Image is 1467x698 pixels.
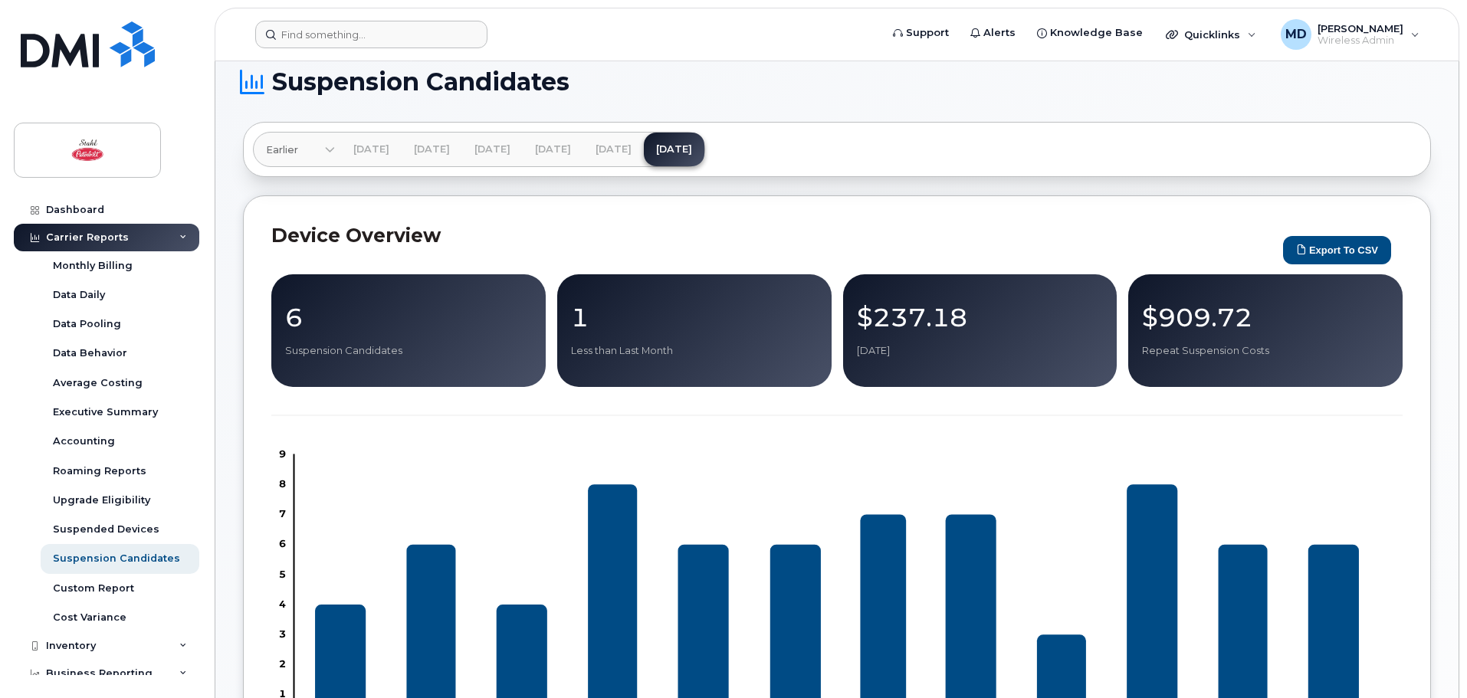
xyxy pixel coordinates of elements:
tspan: 3 [279,628,286,640]
a: [DATE] [462,133,523,166]
p: Less than Last Month [571,344,818,358]
a: Earlier [254,133,335,166]
span: MD [1285,25,1307,44]
h2: Device Overview [271,224,1275,247]
p: [DATE] [857,344,1104,358]
a: [DATE] [583,133,644,166]
div: Mark Damaso [1270,19,1430,50]
a: [DATE] [402,133,462,166]
tspan: 8 [279,477,286,490]
div: Quicklinks [1155,19,1267,50]
a: [DATE] [341,133,402,166]
span: Earlier [266,143,298,157]
p: 1 [571,303,818,331]
button: Export to CSV [1283,236,1391,264]
tspan: 7 [279,507,286,519]
a: [DATE] [644,133,704,166]
span: Wireless Admin [1318,34,1403,47]
tspan: 6 [279,537,286,549]
tspan: 4 [279,598,286,610]
p: $237.18 [857,303,1104,331]
tspan: 5 [279,568,286,580]
p: Repeat Suspension Costs [1142,344,1389,358]
a: [DATE] [523,133,583,166]
p: Suspension Candidates [285,344,532,358]
span: Suspension Candidates [272,70,569,93]
p: 6 [285,303,532,331]
tspan: 9 [279,447,286,460]
tspan: 2 [279,657,286,670]
p: $909.72 [1142,303,1389,331]
input: Find something... [255,21,487,48]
